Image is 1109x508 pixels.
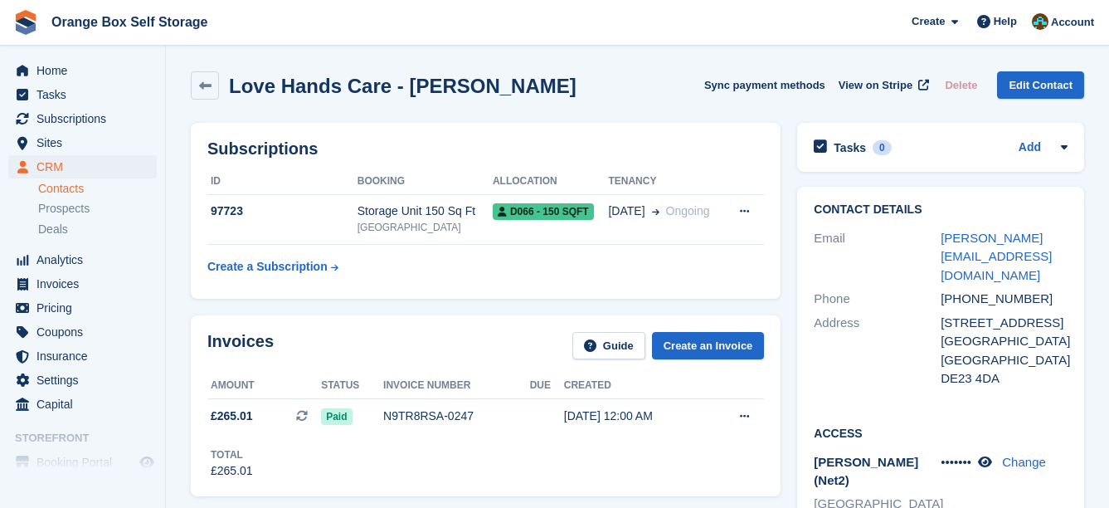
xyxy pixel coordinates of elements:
[45,8,215,36] a: Orange Box Self Storage
[207,252,338,282] a: Create a Subscription
[36,296,136,320] span: Pricing
[8,131,157,154] a: menu
[36,451,136,474] span: Booking Portal
[8,248,157,271] a: menu
[814,455,918,488] span: [PERSON_NAME] (Net2)
[8,344,157,368] a: menu
[8,393,157,416] a: menu
[38,201,90,217] span: Prospects
[666,204,710,217] span: Ongoing
[8,59,157,82] a: menu
[211,447,253,462] div: Total
[1019,139,1041,158] a: Add
[36,393,136,416] span: Capital
[839,77,912,94] span: View on Stripe
[704,71,825,99] button: Sync payment methods
[814,229,941,286] div: Email
[564,373,708,399] th: Created
[8,369,157,392] a: menu
[938,71,984,99] button: Delete
[814,424,1068,441] h2: Access
[1002,455,1046,469] a: Change
[38,222,68,237] span: Deals
[8,272,157,296] a: menu
[8,320,157,344] a: menu
[564,408,708,425] div: [DATE] 12:00 AM
[994,13,1017,30] span: Help
[358,169,493,195] th: Booking
[8,155,157,178] a: menu
[941,369,1068,388] div: DE23 4DA
[207,332,274,359] h2: Invoices
[321,408,352,425] span: Paid
[36,369,136,392] span: Settings
[38,221,157,238] a: Deals
[211,408,253,425] span: £265.01
[211,462,253,480] div: £265.01
[941,351,1068,370] div: [GEOGRAPHIC_DATA]
[383,408,530,425] div: N9TR8RSA-0247
[38,200,157,217] a: Prospects
[608,203,644,220] span: [DATE]
[36,107,136,130] span: Subscriptions
[358,220,493,235] div: [GEOGRAPHIC_DATA]
[572,332,645,359] a: Guide
[8,296,157,320] a: menu
[1051,14,1094,31] span: Account
[207,373,321,399] th: Amount
[1032,13,1048,30] img: Mike
[814,314,941,388] div: Address
[36,320,136,344] span: Coupons
[997,71,1084,99] a: Edit Contact
[36,155,136,178] span: CRM
[834,140,866,155] h2: Tasks
[38,181,157,197] a: Contacts
[912,13,945,30] span: Create
[36,83,136,106] span: Tasks
[8,83,157,106] a: menu
[207,169,358,195] th: ID
[358,203,493,220] div: Storage Unit 150 Sq Ft
[229,75,576,97] h2: Love Hands Care - [PERSON_NAME]
[207,203,358,220] div: 97723
[15,430,165,447] span: Storefront
[814,290,941,309] div: Phone
[652,332,765,359] a: Create an Invoice
[36,248,136,271] span: Analytics
[608,169,724,195] th: Tenancy
[383,373,530,399] th: Invoice number
[36,344,136,368] span: Insurance
[36,59,136,82] span: Home
[814,203,1068,217] h2: Contact Details
[941,314,1068,333] div: [STREET_ADDRESS]
[941,455,971,469] span: •••••••
[493,169,609,195] th: Allocation
[832,71,932,99] a: View on Stripe
[873,140,892,155] div: 0
[941,290,1068,309] div: [PHONE_NUMBER]
[207,258,328,276] div: Create a Subscription
[941,332,1068,351] div: [GEOGRAPHIC_DATA]
[941,231,1052,282] a: [PERSON_NAME][EMAIL_ADDRESS][DOMAIN_NAME]
[137,452,157,472] a: Preview store
[8,107,157,130] a: menu
[207,139,764,159] h2: Subscriptions
[13,10,38,35] img: stora-icon-8386f47178a22dfd0bd8f6a31ec36ba5ce8667c1dd55bd0f319d3a0aa187defe.svg
[36,131,136,154] span: Sites
[493,203,594,220] span: D066 - 150 SQFT
[36,272,136,296] span: Invoices
[530,373,564,399] th: Due
[321,373,383,399] th: Status
[8,451,157,474] a: menu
